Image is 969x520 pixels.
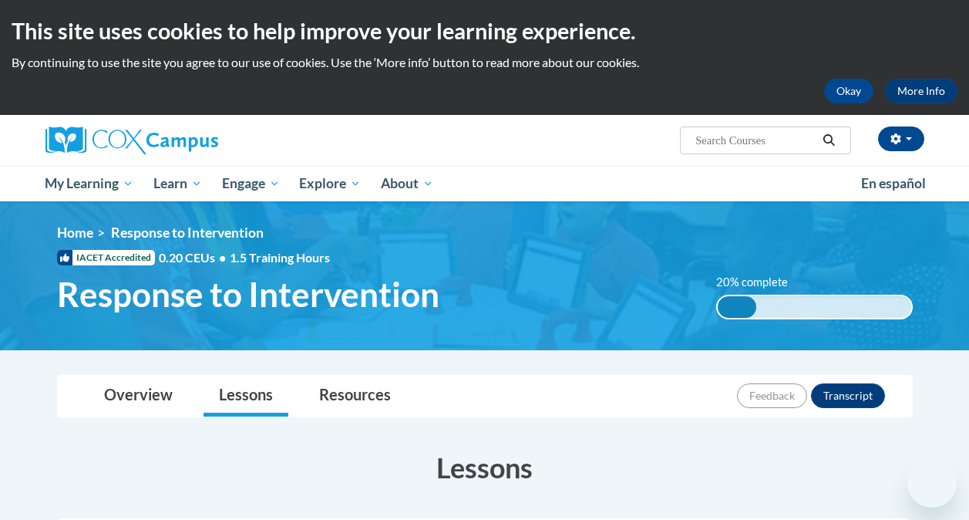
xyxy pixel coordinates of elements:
[57,250,155,265] span: IACET Accredited
[12,54,957,71] p: By continuing to use the site you agree to our use of cookies. Use the ‘More info’ button to read...
[817,131,840,150] button: Search
[57,274,439,315] span: Response to Intervention
[111,225,264,241] span: Response to Intervention
[811,383,885,408] button: Transcript
[885,79,957,103] a: More Info
[153,174,202,193] span: Learn
[824,79,873,103] button: Okay
[289,166,371,201] a: Explore
[878,127,924,151] button: Account Settings
[304,376,406,417] a: Resources
[694,131,817,150] input: Search Courses
[159,249,230,266] span: 0.20 CEUs
[89,376,188,417] a: Overview
[230,250,330,265] span: 1.5 Training Hours
[57,225,93,241] a: Home
[212,166,290,201] a: Engage
[299,174,361,193] span: Explore
[371,166,443,201] a: About
[381,174,433,193] span: About
[45,127,323,154] a: Cox Campus
[12,15,957,46] h2: This site uses cookies to help improve your learning experience.
[35,166,144,201] a: My Learning
[219,250,226,265] span: •
[716,274,805,291] label: 20% complete
[861,175,926,191] span: En español
[718,296,756,318] div: 20% complete
[45,174,133,193] span: My Learning
[222,174,280,193] span: Engage
[57,448,913,487] h3: Lessons
[204,376,288,417] a: Lessons
[907,458,957,508] iframe: Button to launch messaging window
[851,167,936,200] a: En español
[737,383,807,408] button: Feedback
[143,166,212,201] a: Learn
[45,127,218,154] img: Cox Campus
[34,166,936,201] div: Main menu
